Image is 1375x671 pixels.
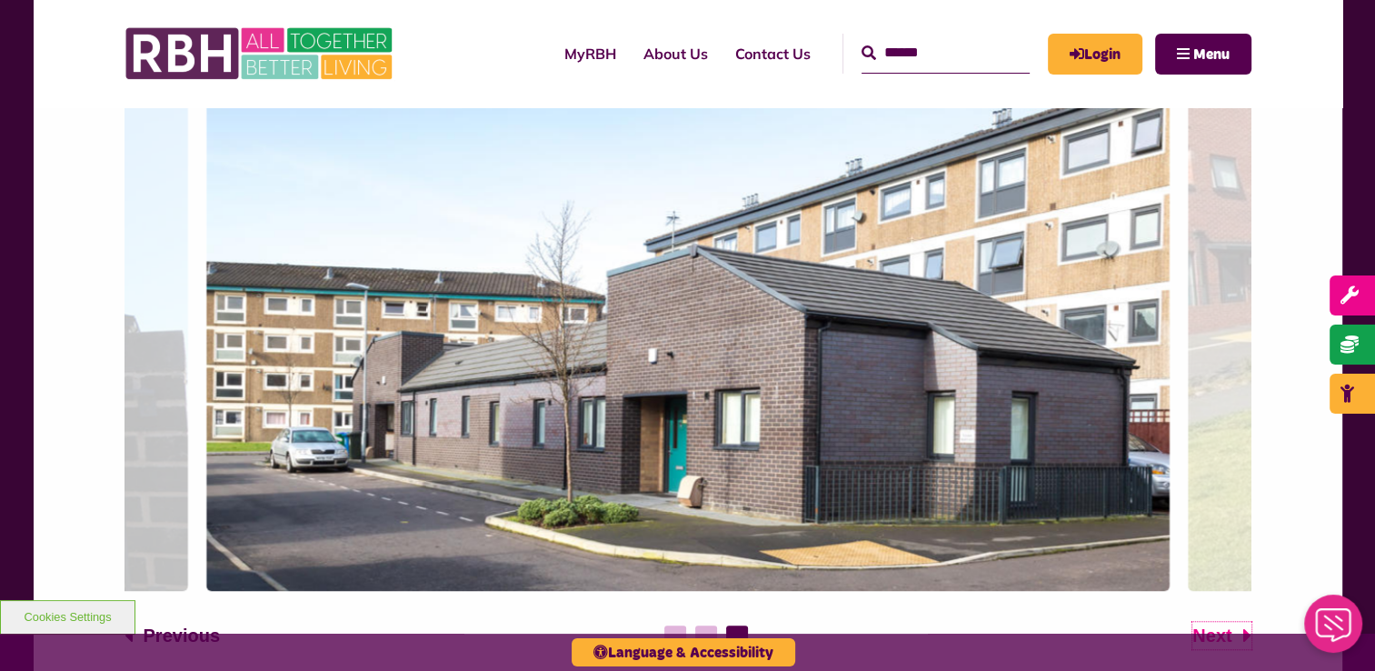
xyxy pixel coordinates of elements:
img: RBH [125,18,397,89]
a: MyRBH [1048,34,1142,75]
span: Next [1192,622,1231,649]
span: Previous [144,622,220,649]
button: Navigation [1155,34,1251,75]
button: Previous [125,622,220,649]
button: 3 of 3 [726,626,748,647]
button: Language & Accessibility [572,638,795,666]
button: 1 of 3 [664,626,686,647]
a: MyRBH [551,29,630,78]
span: Menu [1193,47,1230,62]
a: About Us [630,29,722,78]
a: Contact Us [722,29,824,78]
button: 2 of 3 [695,626,717,647]
button: Next [1192,622,1250,649]
input: Search [862,34,1030,73]
iframe: Netcall Web Assistant for live chat [1293,589,1375,671]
